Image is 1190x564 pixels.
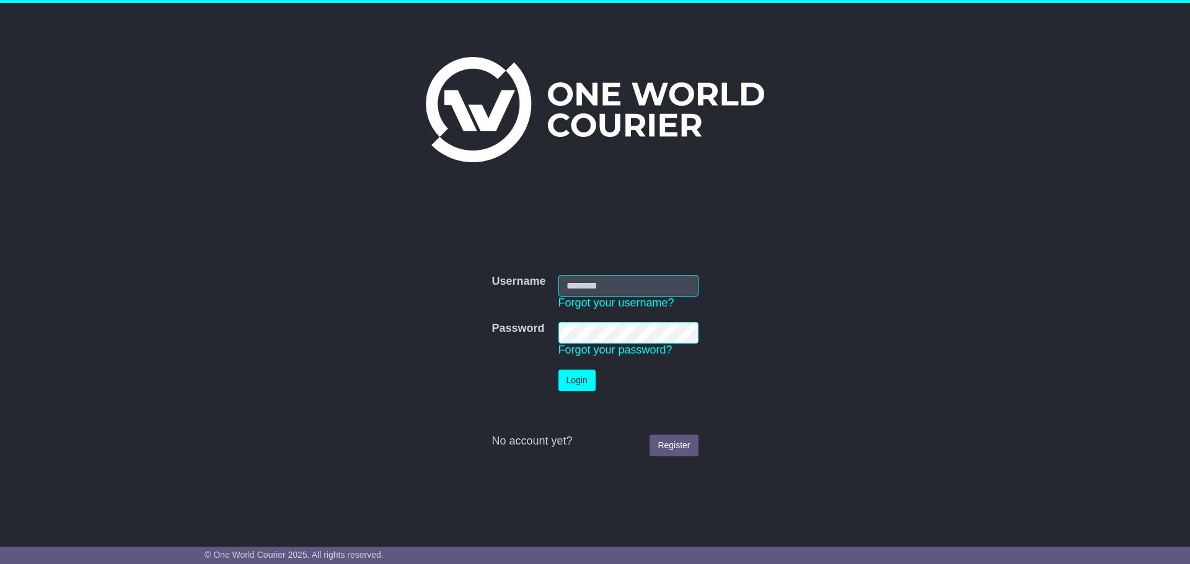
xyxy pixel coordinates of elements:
button: Login [558,370,596,391]
label: Password [491,322,544,336]
a: Forgot your username? [558,297,674,309]
a: Register [650,435,698,456]
a: Forgot your password? [558,344,672,356]
div: No account yet? [491,435,698,448]
img: One World [426,57,764,162]
span: © One World Courier 2025. All rights reserved. [205,550,384,560]
label: Username [491,275,545,289]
